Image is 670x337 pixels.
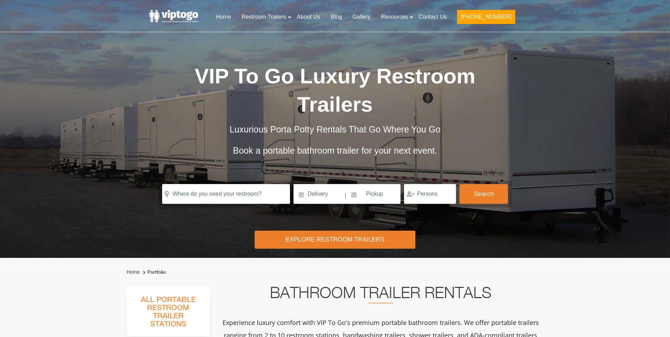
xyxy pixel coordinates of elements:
a: Blog [325,9,347,25]
h2: Bathroom Trailer Rentals [219,286,542,303]
a: About Us [291,9,325,25]
span: VIP To Go Luxury Restroom Trailers [195,64,475,116]
a: Restroom Trailers [236,9,291,25]
button: Search [459,184,508,204]
div: Explore Restroom Trailers [255,231,415,249]
button: [PHONE_NUMBER] [457,10,515,24]
span: | [345,184,346,207]
h3: All Portable Restroom Trailer Stations [127,294,210,336]
input: Pickup [347,184,401,204]
a: Contact Us [413,9,452,25]
a: Resources [376,9,413,25]
input: Delivery [294,184,344,204]
a: [PHONE_NUMBER] [452,9,520,28]
input: Persons [404,184,456,204]
input: Where do you need your restroom? [162,184,290,204]
li: Portfolio [141,268,166,277]
a: Home [211,9,236,25]
span: Book a portable bathroom trailer for your next event. [233,146,437,155]
a: Home [127,269,140,275]
a: Gallery [347,9,376,25]
span: Luxurious Porta Potty Rentals That Go Where You Go [230,124,440,134]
